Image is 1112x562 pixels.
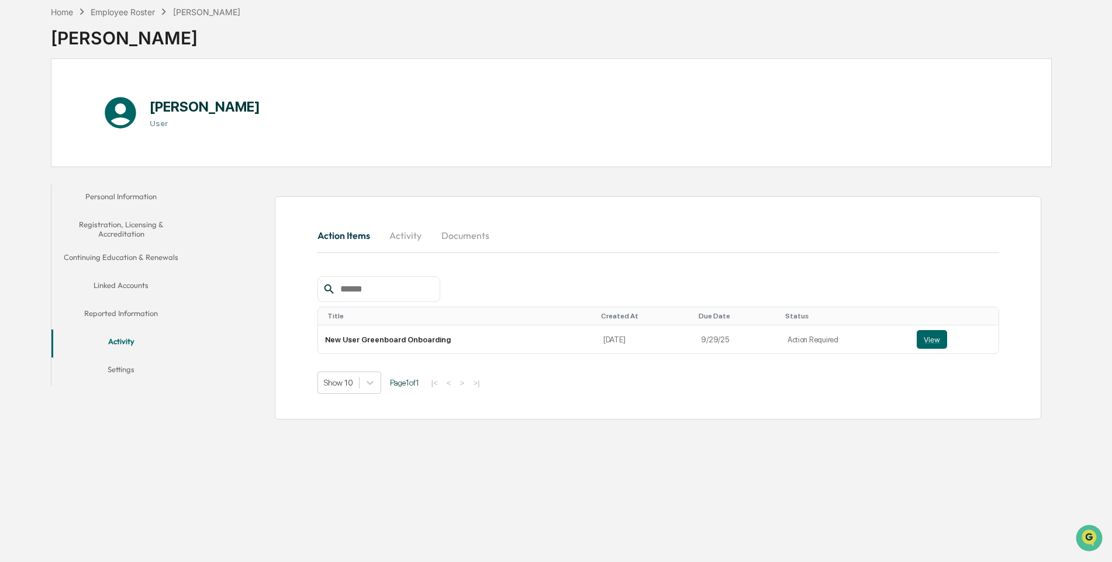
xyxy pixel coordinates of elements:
td: New User Greenboard Onboarding [318,325,596,353]
div: Toggle SortBy [601,312,689,320]
div: 🖐️ [12,148,21,158]
span: Data Lookup [23,169,74,181]
a: 🔎Data Lookup [7,165,78,186]
td: Action Required [781,325,910,353]
button: Action Items [317,221,379,249]
button: |< [428,378,441,388]
iframe: Open customer support [1075,523,1106,555]
div: Employee Roster [91,7,155,17]
div: Toggle SortBy [785,312,905,320]
span: Attestations [96,147,145,159]
button: > [457,378,468,388]
div: secondary tabs example [51,185,191,386]
div: We're available if you need us! [40,101,148,110]
div: [PERSON_NAME] [51,18,240,48]
button: Activity [51,329,191,358]
a: 🖐️Preclearance [7,143,80,164]
p: How can we help? [12,25,213,43]
span: Preclearance [23,147,75,159]
span: Pylon [116,198,141,207]
button: Documents [432,221,499,249]
button: Linked Accounts [51,273,191,301]
td: 9/29/25 [694,325,780,353]
div: Toggle SortBy [327,312,592,320]
div: Home [51,7,73,17]
div: secondary tabs example [317,221,999,249]
h1: [PERSON_NAME] [150,98,260,115]
a: Powered byPylon [82,197,141,207]
button: Personal Information [51,185,191,213]
a: View [917,330,992,349]
div: Toggle SortBy [699,312,775,320]
button: Reported Information [51,301,191,329]
span: Page 1 of 1 [390,378,419,387]
button: View [917,330,947,349]
button: Registration, Licensing & Accreditation [51,213,191,246]
h3: User [150,119,260,128]
button: >| [469,378,483,388]
div: Start new chat [40,89,192,101]
td: [DATE] [596,325,694,353]
a: 🗄️Attestations [80,143,150,164]
div: 🔎 [12,171,21,180]
div: Toggle SortBy [919,312,994,320]
button: Continuing Education & Renewals [51,245,191,273]
button: < [443,378,455,388]
div: [PERSON_NAME] [173,7,240,17]
button: Start new chat [199,93,213,107]
button: Activity [379,221,432,249]
button: Settings [51,358,191,386]
img: 1746055101610-c473b297-6a78-478c-a979-82029cc54cd1 [12,89,33,110]
div: 🗄️ [85,148,94,158]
